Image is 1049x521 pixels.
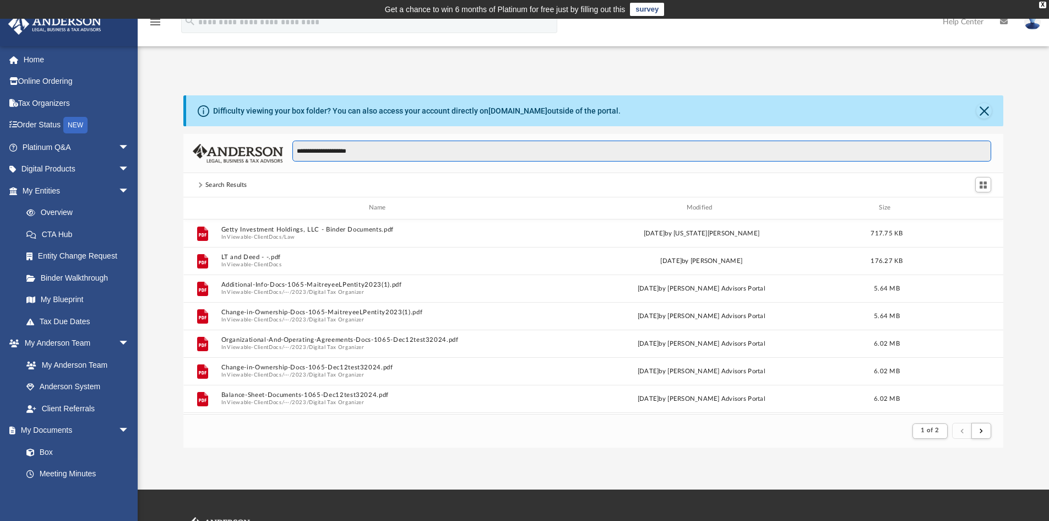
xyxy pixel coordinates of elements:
[221,336,538,343] button: Organizational-And-Operating-Agreements-Docs-1065-Dec12test32024.pdf
[292,399,307,406] button: 2023
[292,288,307,296] button: 2023
[221,254,538,261] button: LT and Deed - -.pdf
[15,398,140,420] a: Client Referrals
[8,71,146,93] a: Online Ordering
[306,343,308,351] span: /
[5,13,105,35] img: Anderson Advisors Platinum Portal
[865,203,909,213] div: Size
[914,203,991,213] div: id
[8,158,146,180] a: Digital Productsarrow_drop_down
[289,343,291,351] span: /
[543,339,860,348] div: [DATE] by [PERSON_NAME] Advisors Portal
[118,136,140,159] span: arrow_drop_down
[15,441,135,463] a: Box
[292,316,307,323] button: 2023
[8,420,140,442] a: My Documentsarrow_drop_down
[289,371,291,378] span: /
[284,399,290,406] button: ···
[221,343,538,351] span: In
[1024,14,1041,30] img: User Pic
[227,316,281,323] button: Viewable-ClientDocs
[1039,2,1046,8] div: close
[309,371,365,378] button: Digital Tax Organizer
[8,180,146,202] a: My Entitiesarrow_drop_down
[220,203,537,213] div: Name
[289,316,291,323] span: /
[281,288,284,296] span: /
[284,343,290,351] button: ···
[213,105,621,117] div: Difficulty viewing your box folder? You can also access your account directly on outside of the p...
[205,180,247,190] div: Search Results
[149,15,162,29] i: menu
[184,15,196,27] i: search
[543,283,860,293] div: [DATE] by [PERSON_NAME] Advisors Portal
[871,257,903,264] span: 176.27 KB
[227,343,281,351] button: Viewable-ClientDocs
[284,371,290,378] button: ···
[227,371,281,378] button: Viewable-ClientDocs
[488,106,547,115] a: [DOMAIN_NAME]
[15,289,140,311] a: My Blueprint
[976,103,992,119] button: Close
[309,316,365,323] button: Digital Tax Organizer
[874,285,900,291] span: 5.64 MB
[15,267,146,289] a: Binder Walkthrough
[543,394,860,404] div: [DATE] by [PERSON_NAME] Advisors Portal
[292,343,307,351] button: 2023
[221,233,538,240] span: In
[281,371,284,378] span: /
[306,371,308,378] span: /
[15,223,146,245] a: CTA Hub
[221,261,538,268] span: In
[284,233,295,240] button: Law
[15,202,146,224] a: Overview
[8,332,140,355] a: My Anderson Teamarrow_drop_down
[912,423,947,439] button: 1 of 2
[543,366,860,376] div: [DATE] by [PERSON_NAME] Advisors Portal
[118,158,140,181] span: arrow_drop_down
[542,203,860,213] div: Modified
[15,310,146,332] a: Tax Due Dates
[15,354,135,376] a: My Anderson Team
[309,288,365,296] button: Digital Tax Organizer
[874,313,900,319] span: 5.64 MB
[118,420,140,442] span: arrow_drop_down
[227,233,281,240] button: Viewable-ClientDocs
[281,343,284,351] span: /
[871,230,903,236] span: 717.75 KB
[281,233,284,240] span: /
[8,136,146,158] a: Platinum Q&Aarrow_drop_down
[118,180,140,202] span: arrow_drop_down
[309,399,365,406] button: Digital Tax Organizer
[221,281,538,288] button: Additional-Info-Docs-1065-MaitreyeeLPentity2023(1).pdf
[292,371,307,378] button: 2023
[874,368,900,374] span: 6.02 MB
[221,391,538,399] button: Balance-Sheet-Documents-1065-Dec12test32024.pdf
[221,316,538,323] span: In
[385,3,626,16] div: Get a chance to win 6 months of Platinum for free just by filling out this
[227,288,281,296] button: Viewable-ClientDocs
[306,288,308,296] span: /
[8,114,146,137] a: Order StatusNEW
[543,228,860,238] div: [DATE] by [US_STATE][PERSON_NAME]
[183,219,1004,414] div: grid
[227,261,281,268] button: Viewable-ClientDocs
[8,92,146,114] a: Tax Organizers
[543,256,860,266] div: [DATE] by [PERSON_NAME]
[289,399,291,406] span: /
[15,376,140,398] a: Anderson System
[221,399,538,406] span: In
[118,332,140,355] span: arrow_drop_down
[63,117,88,133] div: NEW
[284,288,290,296] button: ···
[284,316,290,323] button: ···
[221,226,538,233] button: Getty Investment Holdings, LLC - Binder Documents.pdf
[874,395,900,401] span: 6.02 MB
[289,288,291,296] span: /
[874,340,900,346] span: 6.02 MB
[543,311,860,321] div: [DATE] by [PERSON_NAME] Advisors Portal
[309,343,365,351] button: Digital Tax Organizer
[221,364,538,371] button: Change-in-Ownership-Docs-1065-Dec12test32024.pdf
[8,49,146,71] a: Home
